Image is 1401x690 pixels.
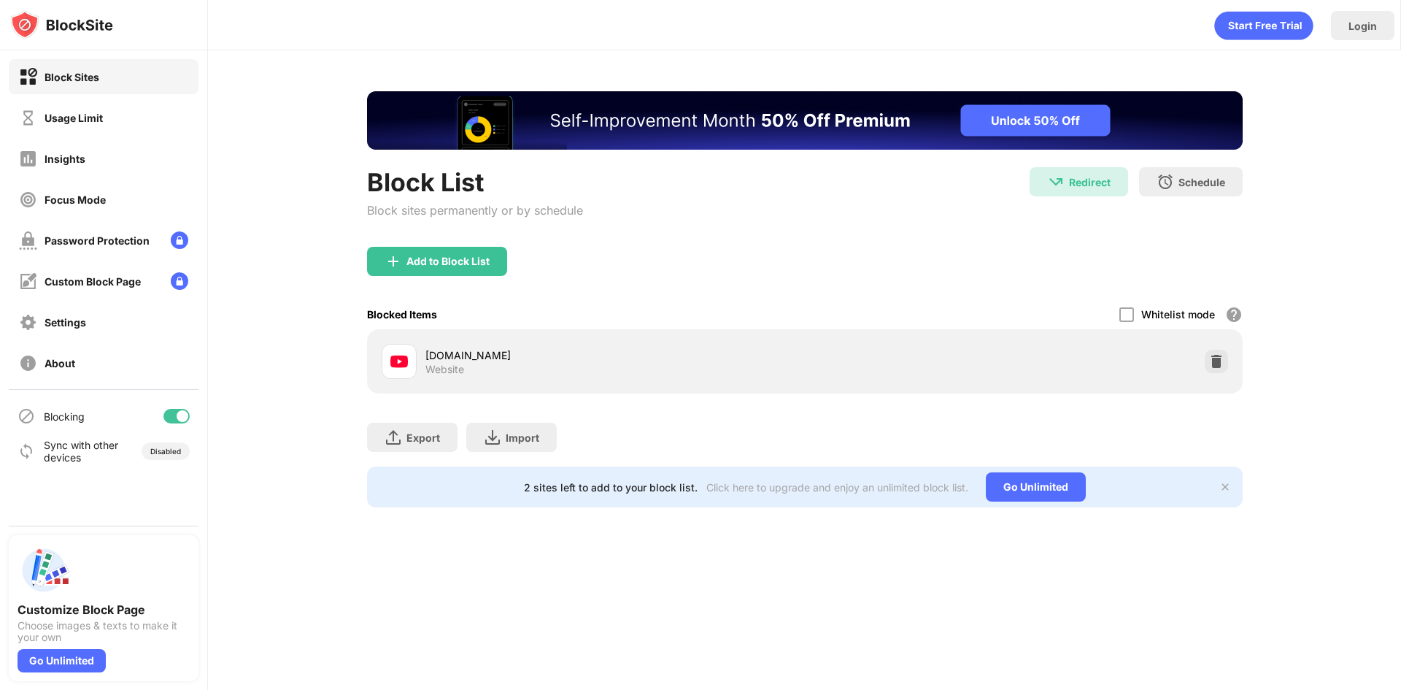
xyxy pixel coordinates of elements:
[45,316,86,329] div: Settings
[506,432,539,444] div: Import
[367,203,583,218] div: Block sites permanently or by schedule
[367,308,437,321] div: Blocked Items
[524,481,698,494] div: 2 sites left to add to your block list.
[706,481,968,494] div: Click here to upgrade and enjoy an unlimited block list.
[44,410,85,423] div: Blocking
[45,193,106,206] div: Focus Mode
[18,620,190,643] div: Choose images & texts to make it your own
[44,439,119,464] div: Sync with other devices
[10,10,113,39] img: logo-blocksite.svg
[18,407,35,425] img: blocking-icon.svg
[406,256,490,267] div: Add to Block List
[19,109,37,127] img: time-usage-off.svg
[425,348,805,363] div: [DOMAIN_NAME]
[18,544,70,597] img: push-custom-page.svg
[1348,20,1377,32] div: Login
[19,68,37,86] img: block-on.svg
[367,91,1243,150] iframe: Banner
[171,272,188,290] img: lock-menu.svg
[390,353,408,370] img: favicons
[45,275,141,288] div: Custom Block Page
[45,71,99,83] div: Block Sites
[367,167,583,197] div: Block List
[19,231,37,250] img: password-protection-off.svg
[1069,176,1111,188] div: Redirect
[1214,11,1313,40] div: animation
[19,150,37,168] img: insights-off.svg
[18,649,106,672] div: Go Unlimited
[19,272,37,291] img: customize-block-page-off.svg
[150,447,181,456] div: Disabled
[45,234,150,247] div: Password Protection
[18,442,35,460] img: sync-icon.svg
[45,357,75,369] div: About
[1178,176,1225,188] div: Schedule
[45,153,85,165] div: Insights
[986,472,1086,502] div: Go Unlimited
[1141,308,1215,321] div: Whitelist mode
[19,313,37,331] img: settings-off.svg
[19,354,37,372] img: about-off.svg
[19,191,37,209] img: focus-off.svg
[1219,481,1231,493] img: x-button.svg
[171,231,188,249] img: lock-menu.svg
[406,432,440,444] div: Export
[18,602,190,617] div: Customize Block Page
[45,112,103,124] div: Usage Limit
[425,363,464,376] div: Website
